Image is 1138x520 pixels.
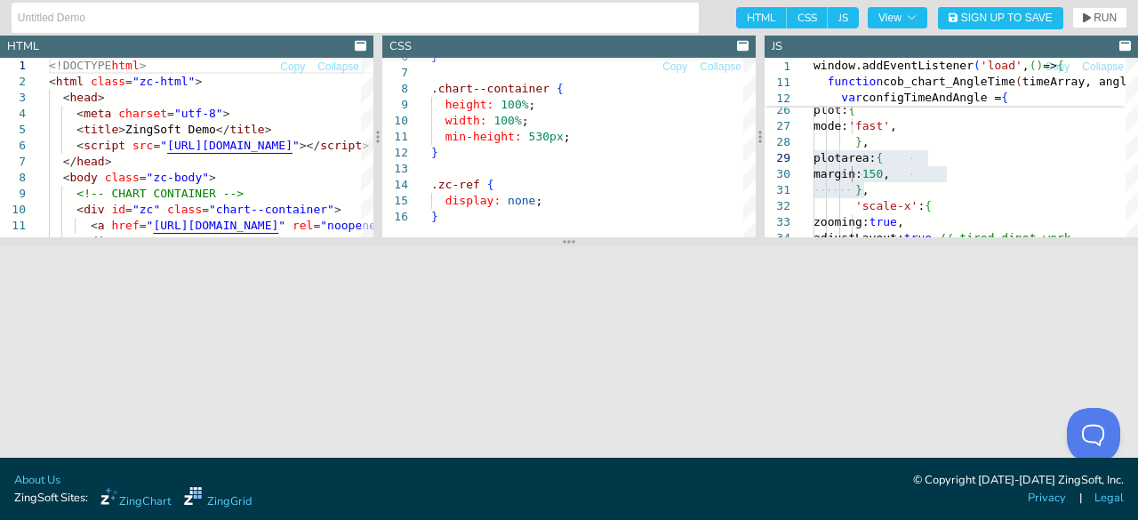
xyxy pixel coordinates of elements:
span: head [76,155,104,168]
button: Copy [1044,59,1070,76]
a: ZingChart [100,487,171,510]
span: , [862,183,870,196]
span: , [862,135,870,148]
span: 11 [765,75,790,91]
div: 34 [765,230,790,246]
span: .chart--container [431,82,549,95]
input: Untitled Demo [18,4,693,32]
span: { [1001,91,1008,104]
span: Collapse [1082,61,1124,72]
button: Sign Up to Save [938,7,1063,29]
div: 16 [382,209,408,225]
div: 15 [382,193,408,209]
span: > [195,75,202,88]
div: HTML [7,38,39,55]
span: = [153,139,160,152]
button: Copy [279,59,306,76]
span: < [63,171,70,184]
div: checkbox-group [736,7,859,28]
span: href [111,219,139,232]
span: mode: [813,119,848,132]
span: meta [84,107,111,120]
span: Copy [1045,61,1070,72]
span: < [76,123,84,136]
button: Collapse [317,59,360,76]
span: "zc-body" [147,171,209,184]
div: 30 [765,166,790,182]
span: [URL][DOMAIN_NAME] [153,219,278,232]
span: a [98,219,105,232]
span: = [140,171,147,184]
span: src [132,139,153,152]
span: HTML [736,7,787,28]
span: < [91,219,98,232]
div: 33 [765,214,790,230]
span: true [870,215,897,228]
span: 100% [493,114,521,127]
span: } [855,183,862,196]
span: | [1079,490,1082,507]
span: } [855,135,862,148]
span: script [84,139,125,152]
span: = [125,203,132,216]
span: ; [535,194,542,207]
span: // tired dinot work [939,231,1071,244]
span: < [76,139,84,152]
span: title [84,123,118,136]
span: = [167,107,174,120]
button: Copy [661,59,688,76]
div: 11 [382,129,408,145]
span: height: [445,98,494,111]
div: 10 [382,113,408,129]
span: "noopener" [320,219,389,232]
a: Legal [1094,490,1124,507]
span: 'scale-x' [855,199,918,212]
span: display: [445,194,501,207]
span: , [1022,59,1030,72]
button: Collapse [1081,59,1125,76]
div: 28 [765,134,790,150]
span: ) [1036,59,1043,72]
span: class [105,171,140,184]
span: { [876,151,883,164]
span: Sign Up to Save [961,12,1053,23]
span: </ [76,235,91,248]
div: 32 [765,198,790,214]
span: "zc" [132,203,160,216]
span: window.addEventListener [813,59,974,72]
span: ; [529,98,536,111]
span: script [320,139,362,152]
span: 150 [862,167,883,180]
span: id [111,203,125,216]
button: View [868,7,927,28]
span: plotarea: [813,151,876,164]
span: , [890,119,897,132]
span: </ [63,155,77,168]
span: " [160,139,167,152]
a: About Us [14,472,60,489]
div: 14 [382,177,408,193]
span: > [111,235,118,248]
span: plot: [813,103,848,116]
span: min-height: [445,130,522,143]
span: function [828,75,884,88]
div: 9 [382,97,408,113]
span: = [140,219,147,232]
iframe: Toggle Customer Support [1067,408,1120,461]
span: < [76,107,84,120]
span: < [63,91,70,104]
span: "zc-html" [132,75,195,88]
span: ( [974,59,981,72]
span: 'fast' [848,119,890,132]
span: = [202,203,209,216]
span: } [431,210,438,223]
span: body [69,171,97,184]
span: { [487,178,494,191]
a: ZingGrid [184,487,252,510]
span: > [140,59,147,72]
span: width: [445,114,487,127]
button: RUN [1072,7,1127,28]
span: "chart--container" [209,203,334,216]
span: ZingSoft Sites: [14,490,88,507]
span: " [293,139,300,152]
